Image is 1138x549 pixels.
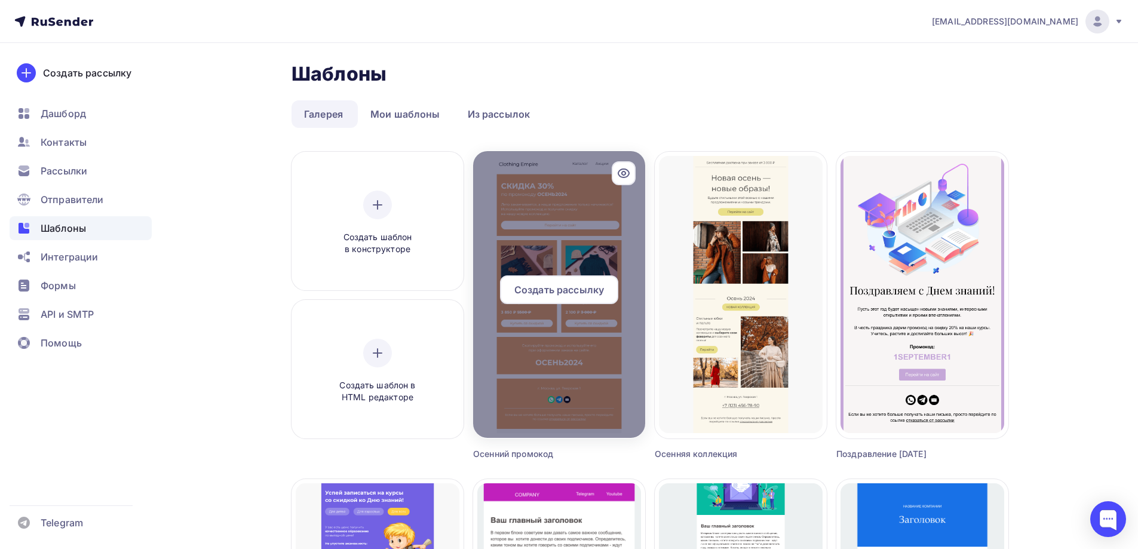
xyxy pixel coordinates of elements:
span: Создать шаблон в конструкторе [321,231,434,256]
span: Создать рассылку [514,283,604,297]
div: Создать рассылку [43,66,131,80]
span: API и SMTP [41,307,94,321]
span: Формы [41,278,76,293]
span: Создать шаблон в HTML редакторе [321,379,434,404]
span: Помощь [41,336,82,350]
a: Мои шаблоны [358,100,453,128]
span: Отправители [41,192,104,207]
div: Осенняя коллекция [655,448,784,460]
a: Рассылки [10,159,152,183]
span: Контакты [41,135,87,149]
h2: Шаблоны [292,62,387,86]
a: Формы [10,274,152,297]
span: Telegram [41,516,83,530]
a: Из рассылок [455,100,543,128]
div: Осенний промокод [473,448,602,460]
span: [EMAIL_ADDRESS][DOMAIN_NAME] [932,16,1078,27]
span: Интеграции [41,250,98,264]
span: Дашборд [41,106,86,121]
a: Дашборд [10,102,152,125]
a: [EMAIL_ADDRESS][DOMAIN_NAME] [932,10,1124,33]
a: Шаблоны [10,216,152,240]
a: Галерея [292,100,355,128]
span: Рассылки [41,164,87,178]
a: Контакты [10,130,152,154]
a: Отправители [10,188,152,211]
div: Поздравление [DATE] [836,448,965,460]
span: Шаблоны [41,221,86,235]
